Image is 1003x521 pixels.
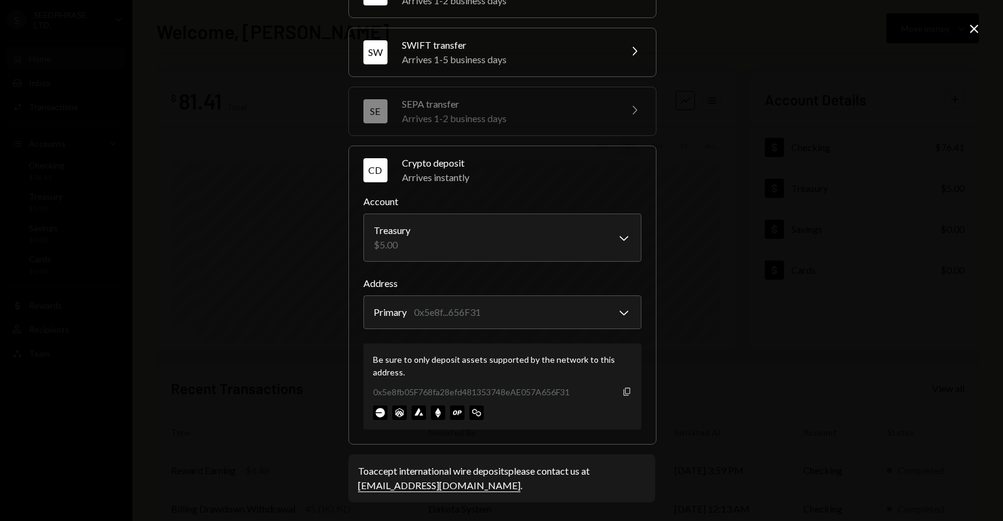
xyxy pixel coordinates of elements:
label: Account [363,194,641,209]
img: optimism-mainnet [450,405,464,420]
div: SE [363,99,387,123]
div: CD [363,158,387,182]
div: Arrives 1-2 business days [402,111,613,126]
div: Crypto deposit [402,156,641,170]
div: 0x5e8f...656F31 [414,305,481,319]
div: SEPA transfer [402,97,613,111]
img: ethereum-mainnet [431,405,445,420]
a: [EMAIL_ADDRESS][DOMAIN_NAME] [358,479,520,492]
div: Arrives instantly [402,170,641,185]
img: base-mainnet [373,405,387,420]
button: CDCrypto depositArrives instantly [349,146,656,194]
label: Address [363,276,641,291]
div: SWIFT transfer [402,38,613,52]
div: 0x5e8fb05F768fa28efd481353748eAE057A656F31 [373,386,570,398]
img: avalanche-mainnet [412,405,426,420]
button: SESEPA transferArrives 1-2 business days [349,87,656,135]
button: SWSWIFT transferArrives 1-5 business days [349,28,656,76]
div: Be sure to only deposit assets supported by the network to this address. [373,353,632,378]
div: Arrives 1-5 business days [402,52,613,67]
button: Address [363,295,641,329]
div: CDCrypto depositArrives instantly [363,194,641,430]
button: Account [363,214,641,262]
div: To accept international wire deposits please contact us at . [358,464,646,493]
div: SW [363,40,387,64]
img: polygon-mainnet [469,405,484,420]
img: arbitrum-mainnet [392,405,407,420]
